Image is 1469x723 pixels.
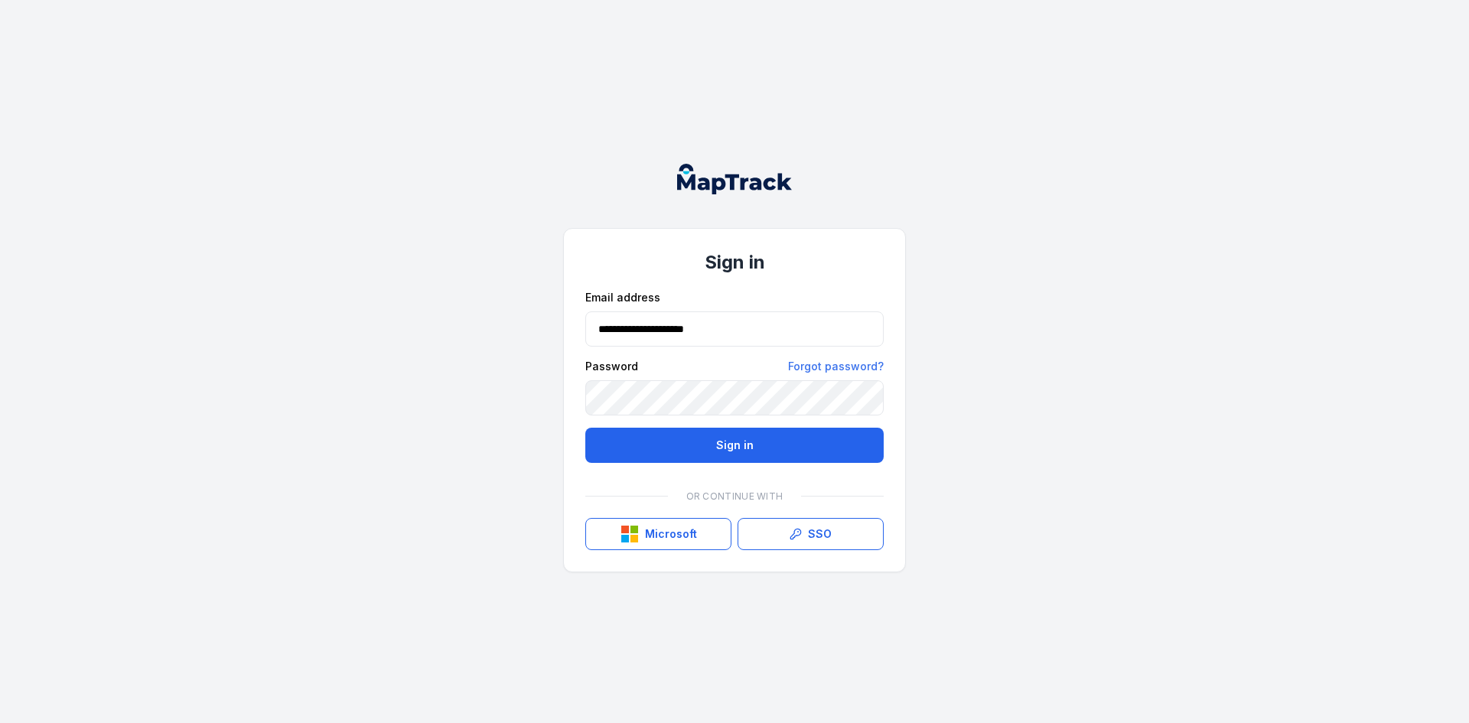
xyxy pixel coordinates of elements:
div: Or continue with [585,481,884,512]
button: Microsoft [585,518,731,550]
a: SSO [738,518,884,550]
label: Password [585,359,638,374]
nav: Global [653,164,816,194]
h1: Sign in [585,250,884,275]
button: Sign in [585,428,884,463]
label: Email address [585,290,660,305]
a: Forgot password? [788,359,884,374]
